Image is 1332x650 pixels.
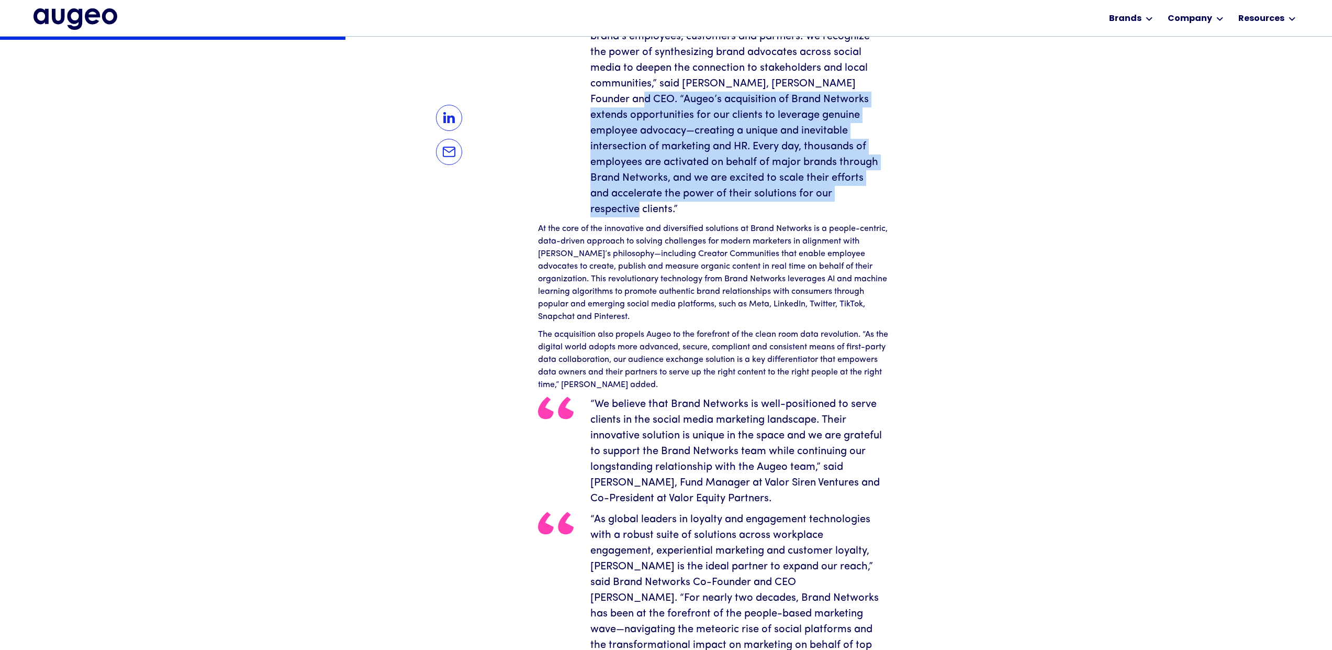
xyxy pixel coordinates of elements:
img: Augeo's full logo in midnight blue. [33,8,117,29]
blockquote: “We believe that Brand Networks is well-positioned to serve clients in the social media marketing... [538,396,894,506]
div: Resources [1238,13,1284,25]
a: home [33,8,117,29]
div: Company [1168,13,1212,25]
p: At the core of the innovative and diversified solutions at Brand Networks is a people-centric, da... [538,223,894,323]
div: Brands [1109,13,1141,25]
p: The acquisition also propels Augeo to the forefront of the clean room data revolution. “As the di... [538,328,894,391]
